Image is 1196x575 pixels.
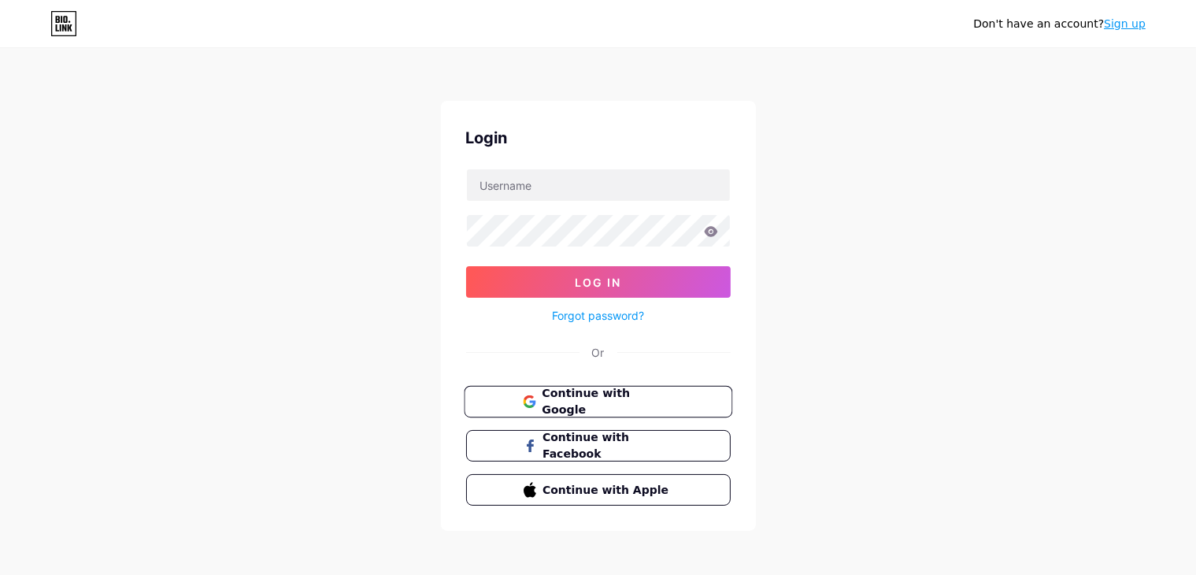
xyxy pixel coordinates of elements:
[466,430,731,462] button: Continue with Facebook
[467,169,730,201] input: Username
[575,276,621,289] span: Log In
[552,307,644,324] a: Forgot password?
[466,474,731,506] button: Continue with Apple
[466,126,731,150] div: Login
[466,386,731,417] a: Continue with Google
[973,16,1146,32] div: Don't have an account?
[466,266,731,298] button: Log In
[1104,17,1146,30] a: Sign up
[592,344,605,361] div: Or
[542,482,672,499] span: Continue with Apple
[542,385,673,419] span: Continue with Google
[542,429,672,462] span: Continue with Facebook
[464,386,732,418] button: Continue with Google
